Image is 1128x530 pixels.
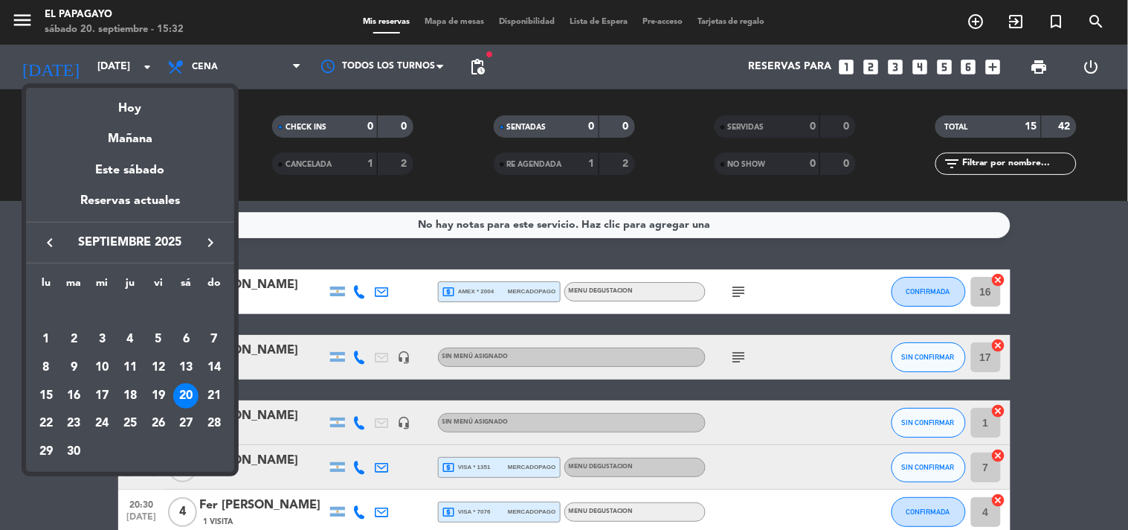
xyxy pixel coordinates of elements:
[32,298,228,326] td: SEP.
[60,275,88,298] th: martes
[173,411,199,436] div: 27
[32,354,60,382] td: 8 de septiembre de 2025
[26,88,234,118] div: Hoy
[62,355,87,380] div: 9
[26,118,234,149] div: Mañana
[89,355,115,380] div: 10
[173,382,201,410] td: 20 de septiembre de 2025
[60,409,88,438] td: 23 de septiembre de 2025
[202,234,219,252] i: keyboard_arrow_right
[32,409,60,438] td: 22 de septiembre de 2025
[202,327,227,352] div: 7
[173,354,201,382] td: 13 de septiembre de 2025
[117,411,143,436] div: 25
[173,409,201,438] td: 27 de septiembre de 2025
[32,438,60,466] td: 29 de septiembre de 2025
[88,275,116,298] th: miércoles
[200,354,228,382] td: 14 de septiembre de 2025
[62,439,87,464] div: 30
[62,383,87,409] div: 16
[116,325,144,354] td: 4 de septiembre de 2025
[146,327,171,352] div: 5
[88,382,116,410] td: 17 de septiembre de 2025
[89,383,115,409] div: 17
[88,354,116,382] td: 10 de septiembre de 2025
[144,275,173,298] th: viernes
[200,382,228,410] td: 21 de septiembre de 2025
[173,355,199,380] div: 13
[63,233,197,252] span: septiembre 2025
[32,382,60,410] td: 15 de septiembre de 2025
[116,354,144,382] td: 11 de septiembre de 2025
[33,411,59,436] div: 22
[197,233,224,252] button: keyboard_arrow_right
[32,325,60,354] td: 1 de septiembre de 2025
[89,327,115,352] div: 3
[88,325,116,354] td: 3 de septiembre de 2025
[144,382,173,410] td: 19 de septiembre de 2025
[146,355,171,380] div: 12
[60,382,88,410] td: 16 de septiembre de 2025
[60,325,88,354] td: 2 de septiembre de 2025
[32,275,60,298] th: lunes
[33,383,59,409] div: 15
[88,409,116,438] td: 24 de septiembre de 2025
[60,438,88,466] td: 30 de septiembre de 2025
[60,354,88,382] td: 9 de septiembre de 2025
[144,354,173,382] td: 12 de septiembre de 2025
[33,355,59,380] div: 8
[36,233,63,252] button: keyboard_arrow_left
[89,411,115,436] div: 24
[202,383,227,409] div: 21
[146,411,171,436] div: 26
[62,411,87,436] div: 23
[33,327,59,352] div: 1
[200,325,228,354] td: 7 de septiembre de 2025
[26,191,234,222] div: Reservas actuales
[33,439,59,464] div: 29
[144,409,173,438] td: 26 de septiembre de 2025
[173,327,199,352] div: 6
[173,325,201,354] td: 6 de septiembre de 2025
[116,409,144,438] td: 25 de septiembre de 2025
[200,275,228,298] th: domingo
[146,383,171,409] div: 19
[173,275,201,298] th: sábado
[173,383,199,409] div: 20
[202,355,227,380] div: 14
[117,383,143,409] div: 18
[117,327,143,352] div: 4
[200,409,228,438] td: 28 de septiembre de 2025
[202,411,227,436] div: 28
[26,150,234,191] div: Este sábado
[62,327,87,352] div: 2
[116,382,144,410] td: 18 de septiembre de 2025
[116,275,144,298] th: jueves
[117,355,143,380] div: 11
[144,325,173,354] td: 5 de septiembre de 2025
[41,234,59,252] i: keyboard_arrow_left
